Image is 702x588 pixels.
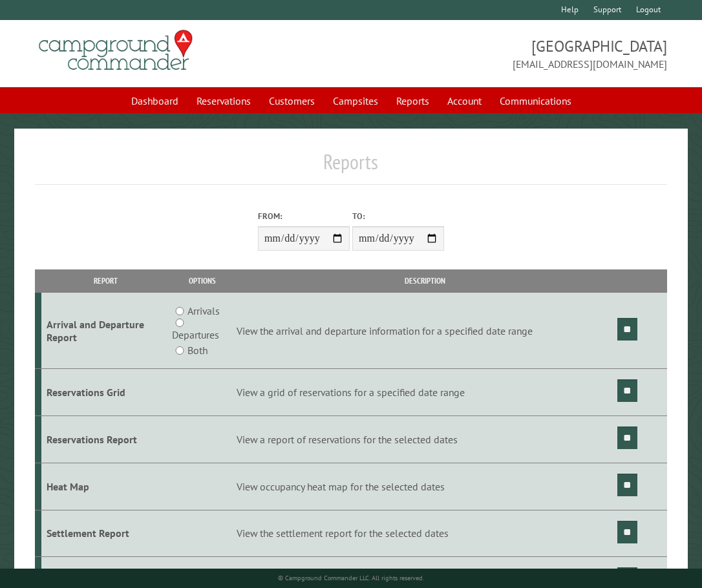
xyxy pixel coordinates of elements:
td: Settlement Report [41,510,170,557]
label: Both [187,342,207,358]
th: Description [235,269,615,292]
td: View the settlement report for the selected dates [235,510,615,557]
label: Departures [172,327,219,342]
img: Campground Commander [35,25,197,76]
td: Reservations Report [41,415,170,463]
label: From: [258,210,350,222]
label: Arrivals [187,303,220,319]
h1: Reports [35,149,666,185]
a: Campsites [325,89,386,113]
td: Heat Map [41,463,170,510]
td: View a report of reservations for the selected dates [235,415,615,463]
th: Report [41,269,170,292]
a: Dashboard [123,89,186,113]
a: Reports [388,89,437,113]
td: Reservations Grid [41,369,170,416]
small: © Campground Commander LLC. All rights reserved. [278,574,424,582]
td: Arrival and Departure Report [41,293,170,369]
a: Communications [492,89,579,113]
td: View a grid of reservations for a specified date range [235,369,615,416]
a: Account [440,89,489,113]
span: [GEOGRAPHIC_DATA] [EMAIL_ADDRESS][DOMAIN_NAME] [351,36,667,72]
td: View occupancy heat map for the selected dates [235,463,615,510]
td: View the arrival and departure information for a specified date range [235,293,615,369]
th: Options [170,269,235,292]
a: Customers [261,89,323,113]
a: Reservations [189,89,259,113]
label: To: [352,210,444,222]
